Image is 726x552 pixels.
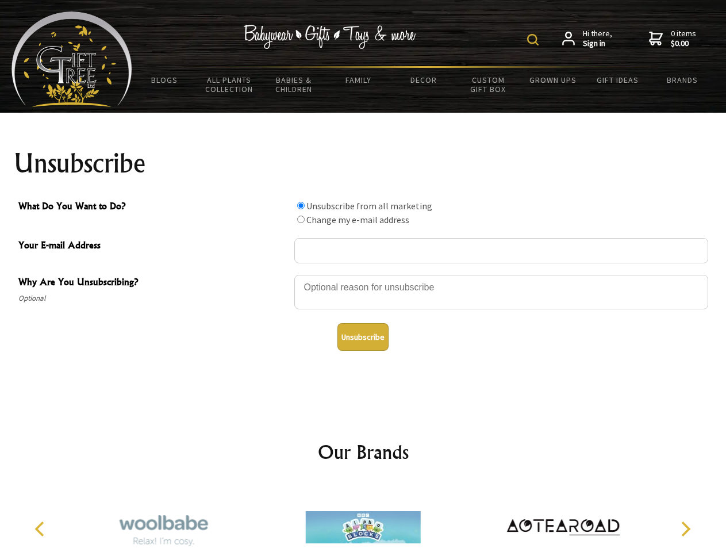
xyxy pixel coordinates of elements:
[673,516,698,542] button: Next
[294,275,708,309] textarea: Why Are You Unsubscribing?
[18,199,289,216] span: What Do You Want to Do?
[391,68,456,92] a: Decor
[527,34,539,45] img: product search
[671,39,696,49] strong: $0.00
[297,202,305,209] input: What Do You Want to Do?
[562,29,612,49] a: Hi there,Sign in
[456,68,521,101] a: Custom Gift Box
[294,238,708,263] input: Your E-mail Address
[14,149,713,177] h1: Unsubscribe
[306,200,432,212] label: Unsubscribe from all marketing
[29,516,54,542] button: Previous
[262,68,326,101] a: Babies & Children
[585,68,650,92] a: Gift Ideas
[11,11,132,107] img: Babyware - Gifts - Toys and more...
[244,25,416,49] img: Babywear - Gifts - Toys & more
[649,29,696,49] a: 0 items$0.00
[583,29,612,49] span: Hi there,
[18,238,289,255] span: Your E-mail Address
[18,292,289,305] span: Optional
[671,28,696,49] span: 0 items
[197,68,262,101] a: All Plants Collection
[306,214,409,225] label: Change my e-mail address
[23,438,704,466] h2: Our Brands
[297,216,305,223] input: What Do You Want to Do?
[18,275,289,292] span: Why Are You Unsubscribing?
[326,68,391,92] a: Family
[650,68,715,92] a: Brands
[520,68,585,92] a: Grown Ups
[132,68,197,92] a: BLOGS
[583,39,612,49] strong: Sign in
[337,323,389,351] button: Unsubscribe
